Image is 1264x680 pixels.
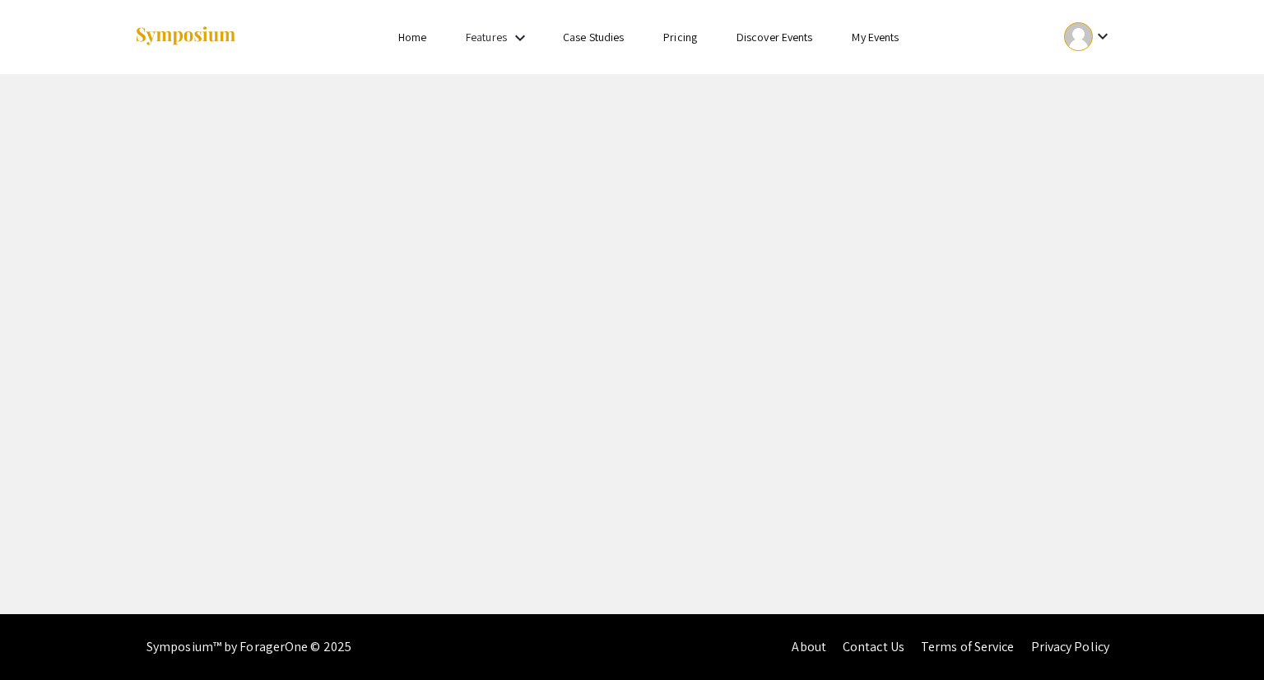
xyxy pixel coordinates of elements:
button: Expand account dropdown [1047,18,1130,55]
a: Pricing [663,30,697,44]
a: Contact Us [843,638,904,655]
a: About [792,638,826,655]
a: Privacy Policy [1031,638,1109,655]
mat-icon: Expand Features list [510,28,530,48]
a: Case Studies [563,30,624,44]
a: Terms of Service [921,638,1015,655]
img: Symposium by ForagerOne [134,26,237,48]
a: Features [466,30,507,44]
a: Home [398,30,426,44]
mat-icon: Expand account dropdown [1093,26,1113,46]
a: Discover Events [737,30,813,44]
div: Symposium™ by ForagerOne © 2025 [146,614,351,680]
a: My Events [852,30,899,44]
